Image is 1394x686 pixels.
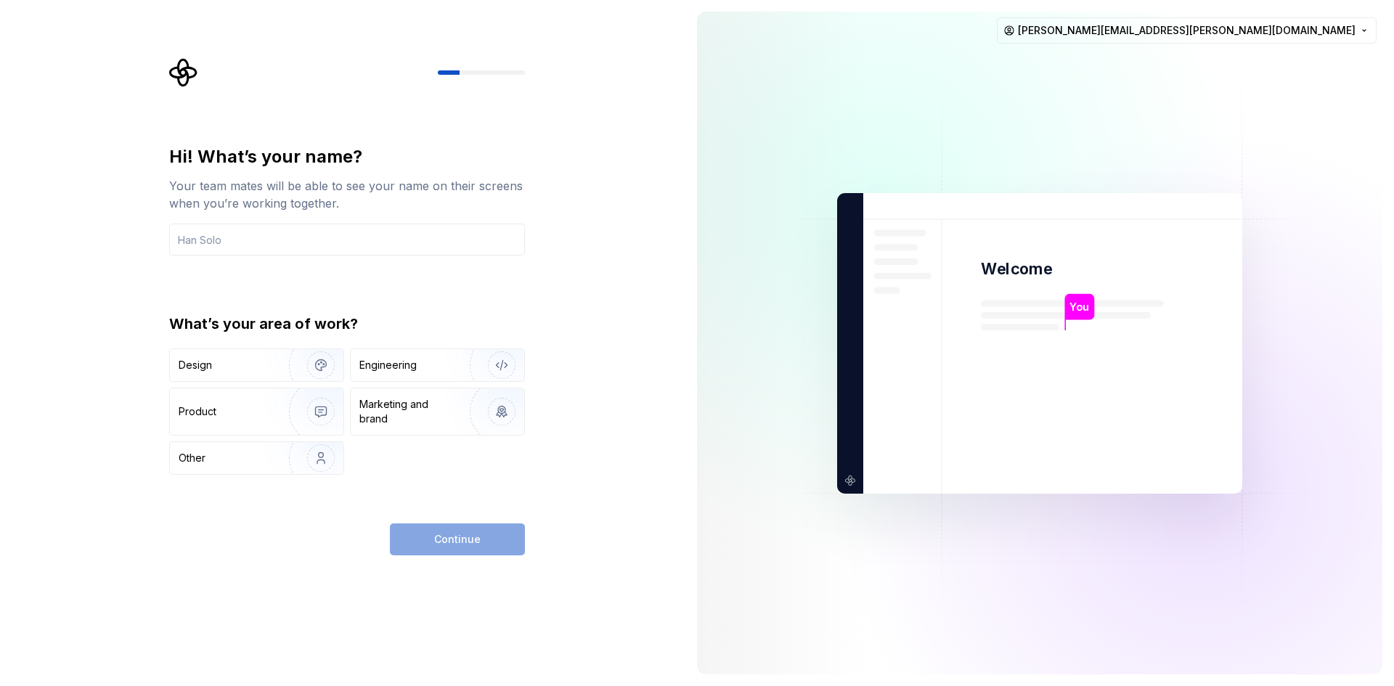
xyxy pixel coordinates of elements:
span: [PERSON_NAME][EMAIL_ADDRESS][PERSON_NAME][DOMAIN_NAME] [1018,23,1356,38]
div: Your team mates will be able to see your name on their screens when you’re working together. [169,177,525,212]
div: Marketing and brand [359,397,457,426]
div: Hi! What’s your name? [169,145,525,168]
svg: Supernova Logo [169,58,198,87]
button: [PERSON_NAME][EMAIL_ADDRESS][PERSON_NAME][DOMAIN_NAME] [997,17,1377,44]
div: Design [179,358,212,372]
p: Welcome [981,258,1052,279]
div: Product [179,404,216,419]
p: You [1069,298,1089,314]
div: Other [179,451,205,465]
div: What’s your area of work? [169,314,525,334]
div: Engineering [359,358,417,372]
input: Han Solo [169,224,525,256]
